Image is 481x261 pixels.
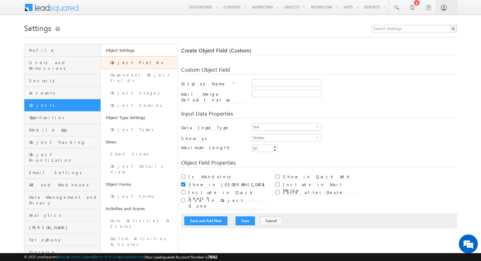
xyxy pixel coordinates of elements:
[24,179,101,191] a: API and Webhooks
[101,112,177,124] a: Object Type Settings
[181,136,209,142] label: Show as
[29,249,99,255] span: Converse
[283,190,343,196] label: Lock after Create
[69,255,94,259] a: Contact Support
[29,102,99,108] span: Objects
[181,67,457,75] div: Custom Object Field
[188,197,268,209] label: Use in Object Clone
[29,170,99,175] span: Email Settings
[24,222,101,234] a: [PERSON_NAME]
[188,203,268,209] a: Use in Object Clone
[101,148,177,160] a: Smart Views
[181,81,226,87] label: Display Name
[101,203,177,215] a: Activities and Scores
[371,25,457,33] input: Search Settings
[252,145,258,152] div: 50
[29,225,99,230] span: [PERSON_NAME]
[101,136,177,148] a: Views
[101,233,177,251] a: Custom Activities & Scores
[188,195,268,201] a: Include in Quick Search
[29,194,99,206] span: Data Management and Privacy
[181,111,457,118] div: Input Data Properties
[24,87,101,99] a: Accounts
[29,60,99,71] span: Users and Permissions
[101,99,177,112] a: Object Sources
[24,246,101,258] a: Converse
[24,234,101,246] a: Telephony
[101,44,177,56] a: Object Settings
[316,136,321,139] span: select
[283,187,363,193] a: Include in Mail Merge
[283,174,352,179] a: Show in Quick Add
[283,182,363,193] label: Include in Mail Merge
[181,136,209,141] a: Show as
[260,216,282,225] button: Cancel
[29,182,99,188] span: API and Webhooks
[95,255,119,259] a: Terms of Service
[24,209,101,222] a: Analytics
[283,174,352,180] label: Show in Quick Add
[252,134,316,141] span: Textbox
[208,255,217,259] span: 78042
[29,47,99,53] span: Profile
[101,69,177,87] a: Dependent Object Fields
[316,125,321,128] span: select
[181,97,245,102] a: Mail Merge Default Value
[29,152,99,163] span: Object Prioritization
[120,255,144,259] a: Acceptable Use
[24,149,101,167] a: Object Prioritization
[101,178,177,190] a: Object Forms
[101,190,177,203] a: Object Forms
[101,160,177,178] a: Object Details View
[181,125,229,131] label: Data Input Type
[29,90,99,96] span: Accounts
[181,145,245,150] label: Maximum Length
[24,44,101,57] a: Profile
[24,75,101,87] a: Security
[24,167,101,179] a: Email Settings
[272,148,277,152] a: Decrement
[101,215,177,233] a: Core Activities & Scores
[188,190,268,201] label: Include in Quick Search
[29,115,99,120] span: Opportunities
[24,23,51,33] span: Settings
[252,124,316,130] span: Text
[24,112,101,124] a: Opportunities
[101,56,177,69] a: Object Fields
[272,145,277,148] a: Increment
[24,124,101,136] a: Mobile App
[101,124,177,136] a: Object Types
[236,216,255,225] button: Save
[29,212,99,218] span: Analytics
[24,191,101,209] a: Data Management and Privacy
[181,81,231,86] a: Display Name
[29,78,99,83] span: Security
[59,255,68,259] a: About
[24,57,101,75] a: Users and Permissions
[184,216,227,225] button: Save and Add New
[181,47,251,54] span: Create Object Field (Custom)
[145,255,217,259] span: Your Leadsquared Account Number is
[29,139,99,145] span: Object Tracking
[29,127,99,133] span: Mobile App
[101,87,177,99] a: Object Stages
[29,237,99,243] span: Telephony
[283,190,343,195] a: Lock after Create
[181,125,229,130] a: Data Input Type
[181,160,457,167] div: Object Field Properties
[24,254,217,260] span: © 2025 LeadSquared | | | | |
[24,136,101,149] a: Object Tracking
[181,91,245,103] label: Mail Merge Default Value
[24,99,101,112] a: Objects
